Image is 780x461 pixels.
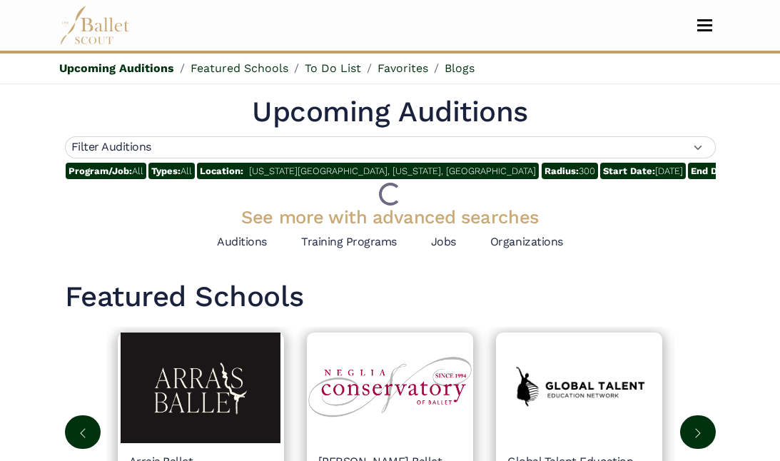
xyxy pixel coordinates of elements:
span: [DATE] [688,163,766,179]
span: Types: [151,166,181,176]
a: Organizations [490,235,563,248]
a: Favorites [378,61,428,75]
a: Featured Schools [191,61,288,75]
a: Blogs [445,61,475,75]
span: Start Date: [603,166,655,176]
span: [DATE] [600,163,686,179]
h1: Featured Schools [65,278,716,315]
span: [US_STATE][GEOGRAPHIC_DATA], [US_STATE], [GEOGRAPHIC_DATA] [249,166,536,176]
span: All [148,163,195,179]
span: All [66,163,146,179]
span: Program/Job: [69,166,132,176]
a: To Do List [305,61,361,75]
a: Training Programs [301,235,397,248]
button: Toggle navigation [688,19,721,32]
a: Upcoming Auditions [59,61,174,75]
span: Radius: [545,166,579,176]
span: End Date: [691,166,736,176]
span: 300 [542,163,598,179]
h1: Upcoming Auditions [65,93,716,131]
span: Location: [200,166,243,176]
h4: Filter Auditions [71,140,151,155]
h3: See more with advanced searches [65,206,716,229]
a: Jobs [431,235,456,248]
a: Auditions [217,235,267,248]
